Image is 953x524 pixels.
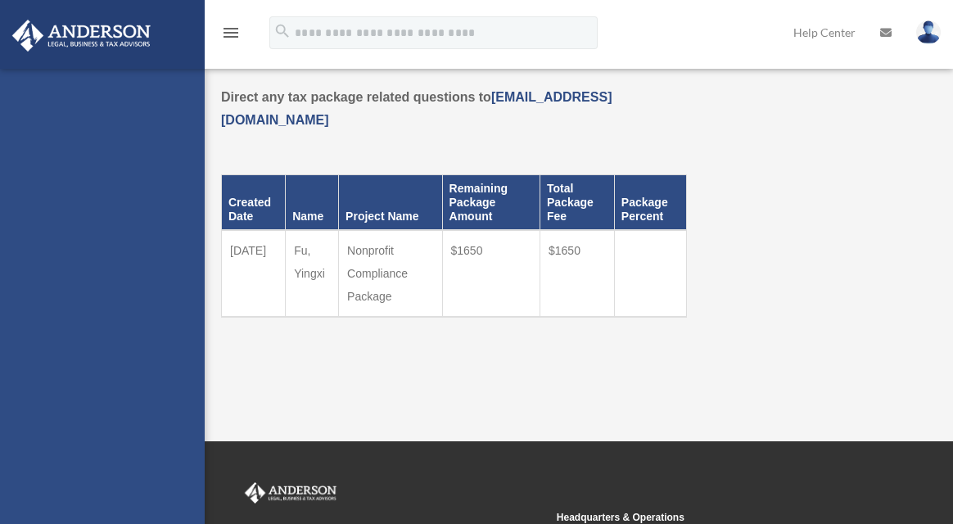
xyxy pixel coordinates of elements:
[7,20,156,52] img: Anderson Advisors Platinum Portal
[916,20,941,44] img: User Pic
[540,230,615,317] td: $1650
[221,29,241,43] a: menu
[614,175,686,231] th: Package Percent
[286,175,339,231] th: Name
[339,230,442,317] td: Nonprofit Compliance Package
[540,175,615,231] th: Total Package Fee
[339,175,442,231] th: Project Name
[221,23,241,43] i: menu
[273,22,291,40] i: search
[286,230,339,317] td: Fu, Yingxi
[221,90,612,127] strong: Direct any tax package related questions to
[242,482,340,504] img: Anderson Advisors Platinum Portal
[222,230,286,317] td: [DATE]
[442,175,540,231] th: Remaining Package Amount
[442,230,540,317] td: $1650
[222,175,286,231] th: Created Date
